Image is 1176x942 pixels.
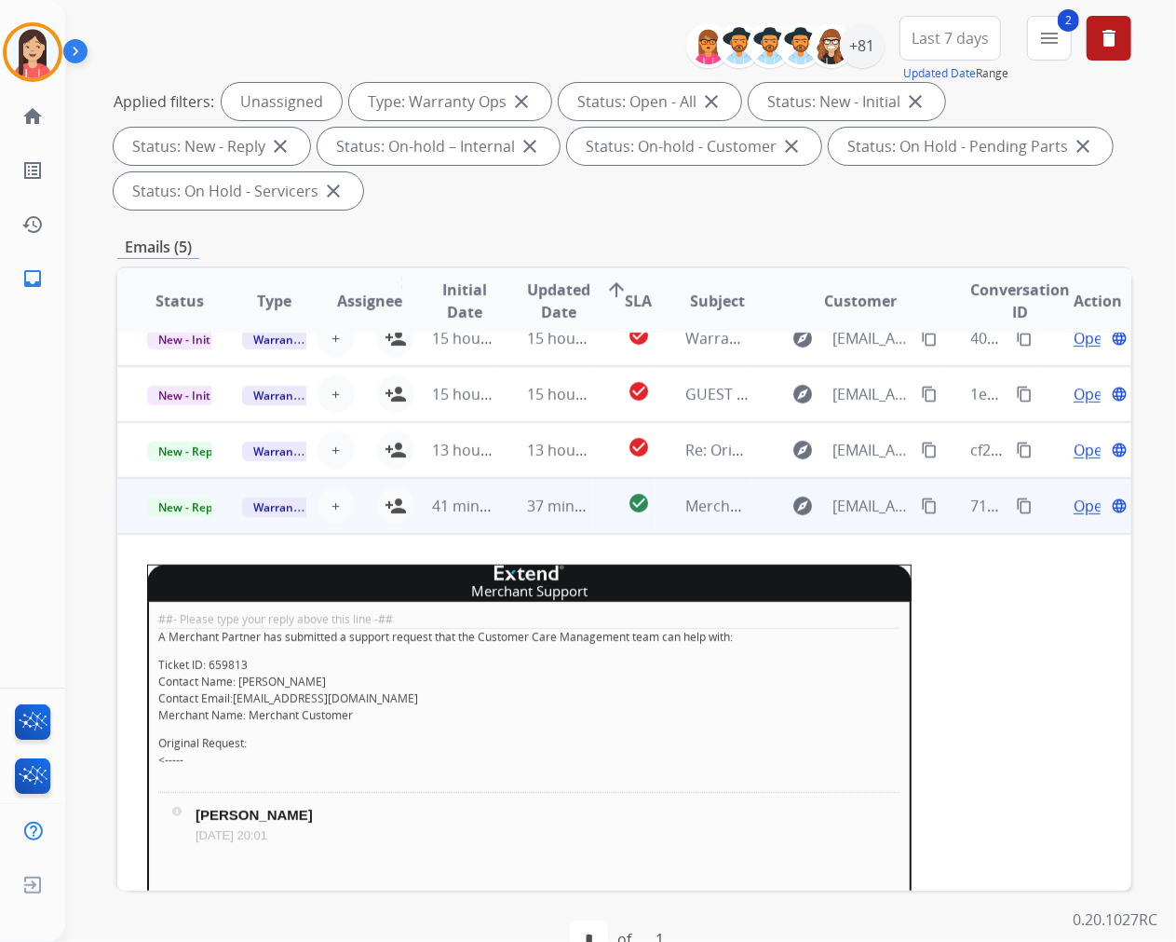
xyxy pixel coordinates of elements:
span: New - Initial [147,330,234,349]
span: 37 minutes ago [527,496,635,516]
mat-icon: list_alt [21,159,44,182]
p: Original Request: <----- [158,735,900,769]
span: GUEST [PERSON_NAME] [PERSON_NAME]/ SO$ 233H579996 [685,384,1099,404]
span: Open [1074,439,1112,461]
span: Conversation ID [971,279,1071,323]
span: SLA [625,290,652,312]
div: +81 [840,23,885,68]
span: Warranty Ops [242,330,338,349]
div: Type: Warranty Ops [349,83,551,120]
span: Assignee [337,290,402,312]
mat-icon: person_add [385,495,407,517]
div: Status: On Hold - Pending Parts [829,128,1113,165]
img: avatar [7,26,59,78]
span: Warranty Ops [242,498,338,517]
mat-icon: content_copy [1016,442,1033,458]
span: 41 minutes ago [432,496,540,516]
button: + [318,375,355,413]
span: 13 hours ago [432,440,524,460]
div: Status: Open - All [559,83,741,120]
button: + [318,320,355,357]
mat-icon: close [700,90,723,113]
p: A Merchant Partner has submitted a support request that the Customer Care Management team can hel... [158,629,900,646]
span: Warranty Ops [242,386,338,405]
span: 15 hours ago [527,384,619,404]
span: New - Initial [147,386,234,405]
mat-icon: check_circle [628,380,650,403]
p: 0.20.1027RC [1073,908,1157,931]
mat-icon: person_add [385,383,407,405]
p: Emails (5) [117,236,199,259]
mat-icon: language [1111,386,1128,403]
span: 15 hours ago [432,384,524,404]
span: Status [155,290,204,312]
span: + [331,383,340,405]
span: Range [903,65,1008,81]
td: Merchant Support [148,580,912,602]
mat-icon: home [21,105,44,128]
mat-icon: content_copy [921,442,938,458]
mat-icon: inbox [21,267,44,290]
mat-icon: close [904,90,926,113]
div: Status: New - Initial [749,83,945,120]
div: Status: On-hold – Internal [318,128,560,165]
mat-icon: close [269,135,291,157]
span: + [331,439,340,461]
mat-icon: person_add [385,439,407,461]
mat-icon: content_copy [1016,498,1033,514]
mat-icon: history [21,213,44,236]
span: 15 hours ago [527,328,619,348]
div: Status: On Hold - Servicers [114,172,363,210]
span: + [331,327,340,349]
span: Initial Date [432,279,496,323]
a: [EMAIL_ADDRESS][DOMAIN_NAME] [233,690,418,706]
span: Last 7 days [912,34,989,42]
span: 2 [1058,9,1079,32]
mat-icon: language [1111,498,1128,514]
mat-icon: check_circle [628,492,650,514]
span: Type [257,290,291,312]
mat-icon: delete [1098,27,1120,49]
p: Applied filters: [114,90,214,113]
mat-icon: language [1111,330,1128,347]
span: [EMAIL_ADDRESS][DOMAIN_NAME] [833,327,911,349]
button: Updated Date [903,66,976,81]
p: Ticket ID: 659813 Contact Name: [PERSON_NAME] Contact Email: Merchant Name: Merchant Customer [158,657,900,724]
mat-icon: close [322,180,345,202]
mat-icon: close [780,135,803,157]
mat-icon: content_copy [921,386,938,403]
mat-icon: explore [792,495,815,517]
p: [DATE] 20:01 [196,824,900,847]
button: + [318,487,355,525]
span: [EMAIL_ADDRESS][DOMAIN_NAME] [833,495,911,517]
span: Updated Date [527,279,590,323]
mat-icon: explore [792,439,815,461]
button: 2 [1027,16,1072,61]
span: [EMAIL_ADDRESS][DOMAIN_NAME] [833,439,911,461]
div: Unassigned [222,83,342,120]
mat-icon: explore [792,383,815,405]
span: Re: Original Invoice 725006188236 [685,440,923,460]
span: Warranty Ops [242,442,338,461]
th: Action [1036,268,1131,334]
span: Open [1074,327,1112,349]
img: company logo [494,566,564,580]
mat-icon: arrow_upward [605,279,628,301]
span: Customer [824,290,897,312]
mat-icon: person_add [385,327,407,349]
span: 13 hours ago [527,440,619,460]
mat-icon: explore [792,327,815,349]
mat-icon: language [1111,442,1128,458]
mat-icon: content_copy [1016,330,1033,347]
button: + [318,431,355,469]
span: 15 hours ago [432,328,524,348]
div: ##- Please type your reply above this line -## [158,611,900,628]
mat-icon: content_copy [1016,386,1033,403]
span: Subject [690,290,745,312]
mat-icon: close [1072,135,1094,157]
mat-icon: content_copy [921,330,938,347]
strong: [PERSON_NAME] [196,807,313,823]
div: Status: New - Reply [114,128,310,165]
mat-icon: check_circle [628,324,650,347]
span: Merchant Escalation Notification for Request 659813 [685,496,1054,516]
